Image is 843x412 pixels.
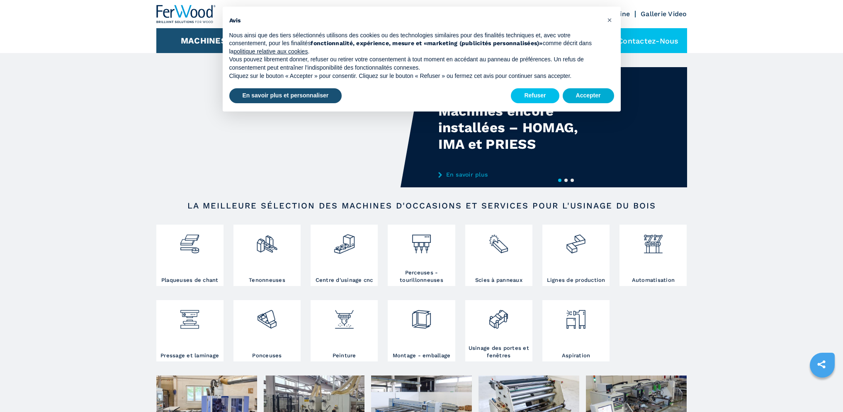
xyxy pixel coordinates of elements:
[333,227,355,255] img: centro_di_lavoro_cnc_2.png
[233,225,301,286] a: Tenonneuses
[571,179,574,182] button: 3
[465,225,532,286] a: Scies à panneaux
[438,171,601,178] a: En savoir plus
[603,13,617,27] button: Fermer cet avis
[256,302,278,330] img: levigatrici_2.png
[475,276,522,284] h3: Scies à panneaux
[642,227,664,255] img: automazione.png
[564,179,568,182] button: 2
[179,302,201,330] img: pressa-strettoia.png
[156,67,422,187] video: Your browser does not support the video tag.
[411,227,432,255] img: foratrici_inseritrici_2.png
[229,32,601,56] p: Nous ainsi que des tiers sélectionnés utilisons des cookies ou des technologies similaires pour d...
[233,300,301,361] a: Ponceuses
[542,225,610,286] a: Lignes de production
[183,201,661,211] h2: LA MEILLEURE SÉLECTION DES MACHINES D'OCCASIONS ET SERVICES POUR L'USINAGE DU BOIS
[811,354,832,375] a: sharethis
[393,352,451,359] h3: Montage - emballage
[229,17,601,25] h2: Avis
[388,225,455,286] a: Perceuses - tourillonneuses
[607,15,612,25] span: ×
[562,352,590,359] h3: Aspiration
[565,227,587,255] img: linee_di_produzione_2.png
[333,302,355,330] img: verniciatura_1.png
[511,88,559,103] button: Refuser
[542,300,610,361] a: Aspiration
[311,300,378,361] a: Peinture
[465,300,532,361] a: Usinage des portes et fenêtres
[316,276,373,284] h3: Centre d'usinage cnc
[160,352,219,359] h3: Pressage et laminage
[229,56,601,72] p: Vous pouvez librement donner, refuser ou retirer votre consentement à tout moment en accédant au ...
[249,276,285,284] h3: Tenonneuses
[156,5,216,23] img: Ferwood
[233,48,308,55] a: politique relative aux cookies
[488,227,510,255] img: sezionatrici_2.png
[256,227,278,255] img: squadratrici_2.png
[311,40,542,46] strong: fonctionnalité, expérience, mesure et «marketing (publicités personnalisées)»
[156,225,224,286] a: Plaqueuses de chant
[333,352,356,359] h3: Peinture
[632,276,675,284] h3: Automatisation
[156,300,224,361] a: Pressage et laminage
[563,88,614,103] button: Accepter
[641,10,687,18] a: Gallerie Video
[229,88,342,103] button: En savoir plus et personnaliser
[558,179,561,182] button: 1
[388,300,455,361] a: Montage - emballage
[411,302,432,330] img: montaggio_imballaggio_2.png
[597,28,687,53] div: Contactez-nous
[565,302,587,330] img: aspirazione_1.png
[619,225,687,286] a: Automatisation
[467,344,530,359] h3: Usinage des portes et fenêtres
[547,276,605,284] h3: Lignes de production
[311,225,378,286] a: Centre d'usinage cnc
[252,352,282,359] h3: Ponceuses
[161,276,219,284] h3: Plaqueuses de chant
[181,36,226,46] button: Machines
[179,227,201,255] img: bordatrici_1.png
[229,72,601,80] p: Cliquez sur le bouton « Accepter » pour consentir. Cliquez sur le bouton « Refuser » ou fermez ce...
[808,375,837,406] iframe: Chat
[390,269,453,284] h3: Perceuses - tourillonneuses
[488,302,510,330] img: lavorazione_porte_finestre_2.png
